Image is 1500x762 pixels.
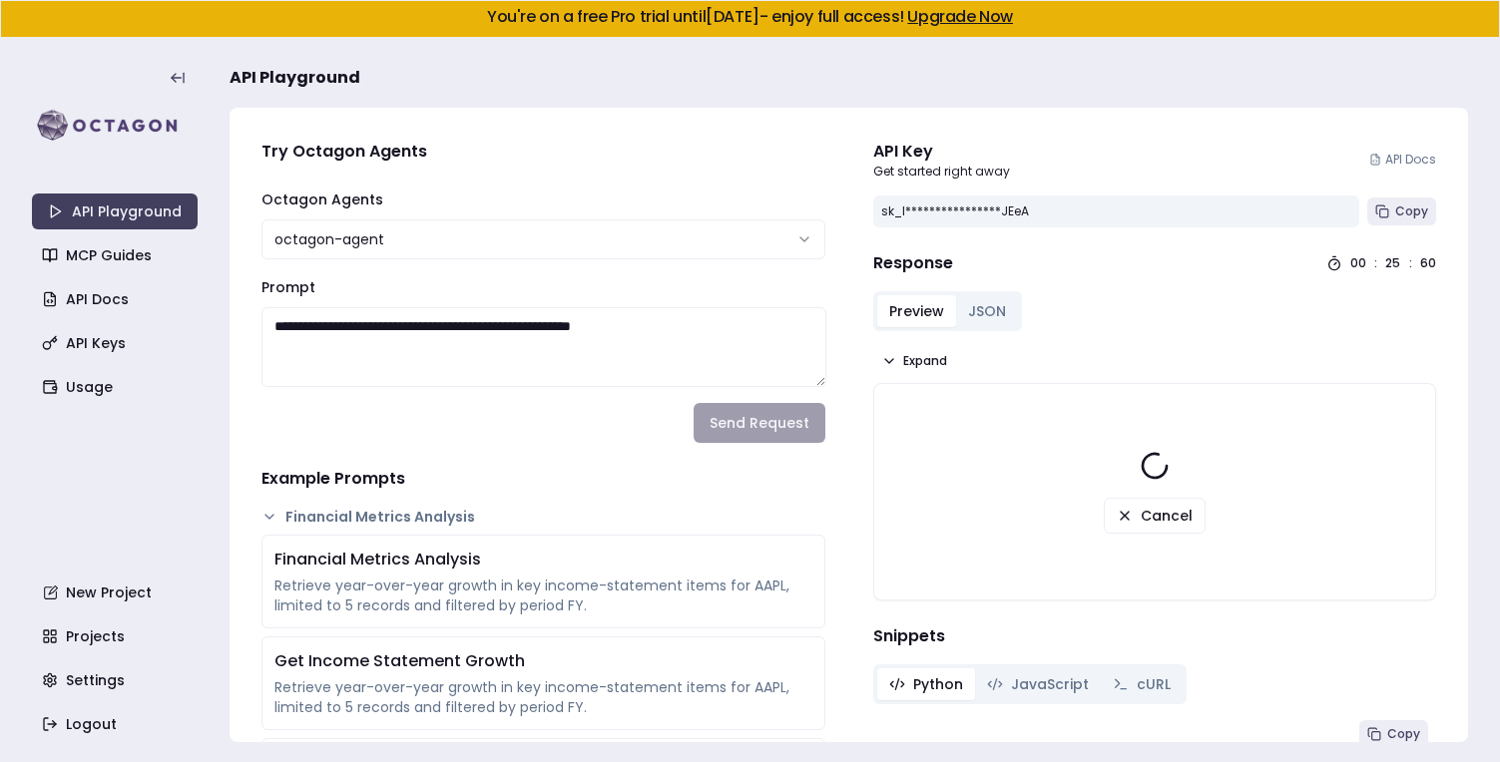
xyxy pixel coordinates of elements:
[274,575,812,615] div: Retrieve year-over-year growth in key income-statement items for AAPL, limited to 5 records and f...
[261,140,825,164] h4: Try Octagon Agents
[32,193,198,229] a: API Playground
[1395,203,1428,219] span: Copy
[1104,498,1206,534] button: Cancel
[1141,506,1193,526] span: Cancel
[261,277,315,297] label: Prompt
[873,140,1010,164] div: API Key
[1367,197,1436,225] button: Copy
[261,507,825,527] button: Financial Metrics Analysis
[34,281,200,317] a: API Docs
[274,677,812,717] div: Retrieve year-over-year growth in key income-statement items for AAPL, limited to 5 records and f...
[903,353,947,369] span: Expand
[1409,255,1412,271] div: :
[32,106,198,146] img: logo-rect-yK7x_WSZ.svg
[261,467,825,491] h4: Example Prompts
[913,674,963,694] span: Python
[873,164,1010,180] p: Get started right away
[1420,255,1436,271] div: 60
[907,5,1013,28] a: Upgrade Now
[877,295,956,327] button: Preview
[956,295,1018,327] button: JSON
[1385,255,1401,271] div: 25
[873,251,953,275] h4: Response
[230,66,360,90] span: API Playground
[34,325,200,361] a: API Keys
[34,237,200,273] a: MCP Guides
[1369,152,1436,168] a: API Docs
[34,706,200,742] a: Logout
[1011,674,1089,694] span: JavaScript
[34,662,200,698] a: Settings
[34,574,200,610] a: New Project
[274,649,812,673] div: Get Income Statement Growth
[1359,720,1428,748] button: Copy
[873,347,955,375] button: Expand
[34,618,200,654] a: Projects
[34,369,200,405] a: Usage
[1374,255,1377,271] div: :
[1350,255,1366,271] div: 00
[873,624,1437,648] h4: Snippets
[17,9,1483,25] h5: You're on a free Pro trial until [DATE] - enjoy full access!
[274,548,812,571] div: Financial Metrics Analysis
[1137,674,1171,694] span: cURL
[1387,726,1420,742] span: Copy
[261,190,383,209] label: Octagon Agents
